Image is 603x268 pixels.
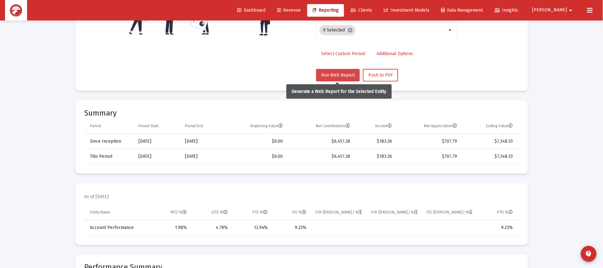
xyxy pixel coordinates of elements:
div: 1.98% [154,225,187,231]
span: Investment Models [384,8,430,13]
div: Period End [185,123,203,128]
td: $6,457.28 [287,134,355,149]
td: $707.79 [396,149,461,164]
mat-icon: contact_support [585,250,593,258]
td: Column Ending Value [461,119,518,134]
div: 9.23% [481,225,513,231]
div: Period [90,123,101,128]
a: Clients [346,4,377,17]
div: Net Appreciation [424,123,457,128]
td: Column 3YR (Ann.) % [311,205,367,220]
div: [DATE] [185,138,220,145]
td: Since Inception [85,134,134,149]
div: Entity Name [90,210,110,215]
td: $7,348.33 [461,149,518,164]
td: $707.79 [396,134,461,149]
td: Column ITD % [272,205,311,220]
a: Investment Models [379,4,435,17]
mat-icon: cancel [348,27,353,33]
span: Insights [495,8,518,13]
td: Column PTD % [477,205,519,220]
div: MTD % [171,210,187,215]
mat-chip: 9 Selected [320,25,356,35]
span: Select Custom Period [321,51,365,56]
span: Dashboard [237,8,265,13]
div: 12.94% [237,225,268,231]
td: Column Net Contributions [287,119,355,134]
div: Period Start [139,123,159,128]
td: $7,348.33 [461,134,518,149]
div: 3YR ([PERSON_NAME].) % [315,210,362,215]
div: [DATE] [139,138,176,145]
td: $183.26 [355,134,396,149]
a: Dashboard [232,4,271,17]
span: Reporting [312,8,339,13]
td: Column Period [85,119,134,134]
mat-card-title: Summary [85,110,519,116]
div: [DATE] [139,153,176,160]
td: Column Beginning Value [224,119,287,134]
td: Column QTD % [192,205,232,220]
div: 9.23% [276,225,306,231]
div: [DATE] [185,153,220,160]
div: PTD % [497,210,513,215]
div: Ending Value [486,123,513,128]
div: Data grid [85,119,519,164]
td: Column ITD (Ann.) % [422,205,477,220]
mat-icon: arrow_drop_down [567,4,575,17]
div: 4.78% [196,225,228,231]
div: 5YR ([PERSON_NAME].) % [371,210,418,215]
div: Data grid [85,205,519,236]
span: Run Web Report [321,72,355,78]
div: ITD % [292,210,307,215]
span: Push to PDF [368,72,393,78]
td: Column MTD % [150,205,191,220]
div: Beginning Value [250,123,283,128]
td: $0.00 [224,134,287,149]
td: Column Period End [181,119,224,134]
span: Revenue [277,8,301,13]
a: Data Management [436,4,488,17]
td: Column Income [355,119,396,134]
span: Additional Options [377,51,413,56]
td: This Period [85,149,134,164]
button: Run Web Report [316,69,360,82]
td: $6,457.28 [287,149,355,164]
div: QTD % [211,210,228,215]
td: $183.26 [355,149,396,164]
a: Revenue [272,4,306,17]
a: Reporting [307,4,344,17]
img: Dashboard [10,4,22,17]
mat-card-subtitle: As of [DATE] [85,194,109,200]
span: Data Management [441,8,483,13]
div: Income [375,123,392,128]
td: Column Entity Name [85,205,150,220]
div: ITD ([PERSON_NAME].) % [427,210,472,215]
td: Column Net Appreciation [396,119,461,134]
button: [PERSON_NAME] [525,4,582,16]
td: Account Performance [85,220,150,236]
div: YTD % [252,210,268,215]
a: Insights [490,4,523,17]
mat-icon: arrow_drop_down [447,26,455,34]
td: Column Period Start [134,119,181,134]
mat-chip-list: Selection [320,24,447,37]
td: Column YTD % [232,205,272,220]
span: Clients [351,8,372,13]
td: Column 5YR (Ann.) % [366,205,422,220]
button: Push to PDF [363,69,398,82]
td: $0.00 [224,149,287,164]
div: Net Contributions [316,123,350,128]
span: [PERSON_NAME] [533,8,567,13]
